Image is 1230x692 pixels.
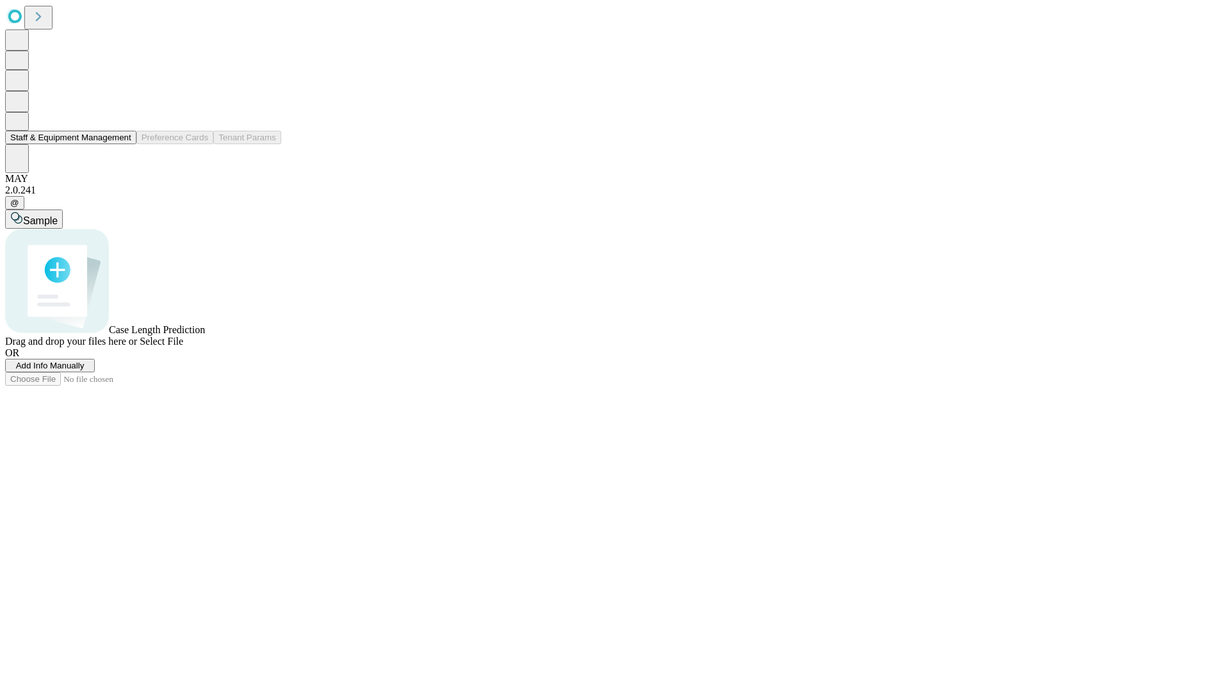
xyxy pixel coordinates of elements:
span: Sample [23,215,58,226]
span: Add Info Manually [16,361,85,370]
button: Preference Cards [136,131,213,144]
button: Staff & Equipment Management [5,131,136,144]
button: @ [5,196,24,210]
button: Add Info Manually [5,359,95,372]
button: Tenant Params [213,131,281,144]
button: Sample [5,210,63,229]
span: Drag and drop your files here or [5,336,137,347]
div: MAY [5,173,1225,185]
span: Select File [140,336,183,347]
span: OR [5,347,19,358]
div: 2.0.241 [5,185,1225,196]
span: @ [10,198,19,208]
span: Case Length Prediction [109,324,205,335]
